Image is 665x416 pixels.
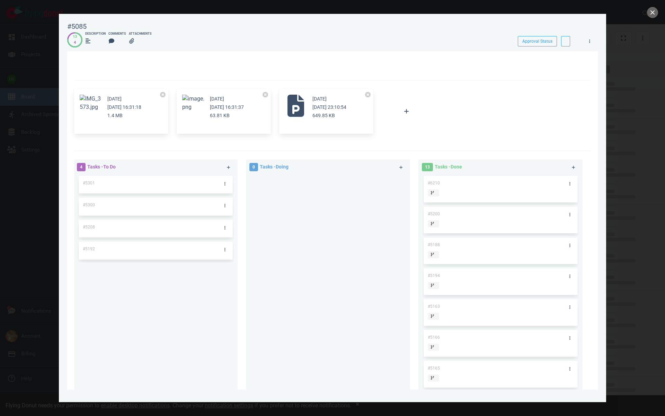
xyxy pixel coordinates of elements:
small: [DATE] [210,96,224,102]
span: #5194 [428,273,440,278]
small: 649.85 KB [312,113,335,118]
div: Attachments [129,32,152,36]
span: #5200 [428,211,440,216]
div: 4 [73,40,77,46]
span: 4 [77,163,86,171]
span: Tasks - To Do [87,164,116,170]
span: #5192 [83,246,95,251]
button: Zoom image [80,95,102,111]
span: #5166 [428,335,440,340]
span: #5208 [83,225,95,229]
span: #5188 [428,242,440,247]
div: 13 [73,34,77,40]
button: Zoom image [182,95,204,111]
small: [DATE] [107,96,122,102]
span: 13 [422,163,433,171]
span: Tasks - Done [435,164,462,170]
span: #5301 [83,181,95,185]
small: 63.81 KB [210,113,230,118]
button: close [647,7,658,18]
button: Approval Status [518,36,557,46]
small: 1.4 MB [107,113,123,118]
span: Tasks - Doing [260,164,289,170]
span: #6210 [428,181,440,185]
div: Description [85,32,106,36]
span: #5165 [428,366,440,371]
div: Comments [108,32,126,36]
span: #5163 [428,304,440,309]
small: [DATE] [312,96,327,102]
div: #5085 [67,22,87,31]
small: [DATE] 23:10:54 [312,104,346,110]
small: [DATE] 16:31:18 [107,104,141,110]
small: [DATE] 16:31:37 [210,104,244,110]
span: 0 [249,163,258,171]
span: #5300 [83,202,95,207]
